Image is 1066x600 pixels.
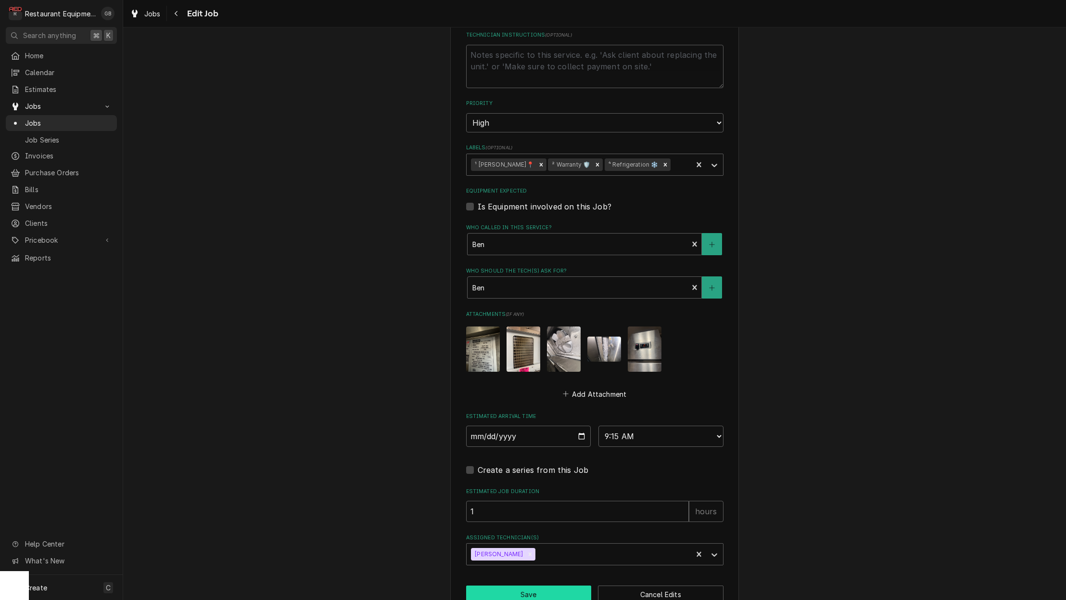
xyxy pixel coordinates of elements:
[25,184,112,195] span: Bills
[702,276,722,299] button: Create New Contact
[6,148,117,164] a: Invoices
[466,488,723,522] div: Estimated Job Duration
[548,158,592,171] div: ² Warranty 🛡️
[466,413,723,420] label: Estimated Arrival Time
[547,326,581,371] img: 4E4VfmLNTBWByDh4QbzB
[144,9,161,19] span: Jobs
[25,151,112,161] span: Invoices
[592,158,603,171] div: Remove ² Warranty 🛡️
[689,501,723,522] div: hours
[466,534,723,542] label: Assigned Technician(s)
[471,158,536,171] div: ¹ [PERSON_NAME]📍
[6,48,117,64] a: Home
[466,31,723,39] label: Technician Instructions
[466,488,723,496] label: Estimated Job Duration
[25,135,112,145] span: Job Series
[6,198,117,214] a: Vendors
[598,426,723,447] select: Time Select
[6,232,117,248] a: Go to Pricebook
[702,233,722,255] button: Create New Contact
[25,67,112,78] span: Calendar
[507,326,540,371] img: gWH5ZkOFT82mPP8F0qiZ
[25,253,112,263] span: Reports
[466,326,500,371] img: 0BHBntVlTY2I3AAhGIIA
[9,7,22,20] div: R
[536,158,546,171] div: Remove ¹ Beckley📍
[101,7,114,20] div: GB
[25,168,112,178] span: Purchase Orders
[545,32,572,38] span: ( optional )
[25,218,112,228] span: Clients
[466,311,723,401] div: Attachments
[466,267,723,275] label: Who should the tech(s) ask for?
[466,31,723,88] div: Technician Instructions
[506,312,524,317] span: ( if any )
[6,132,117,148] a: Job Series
[660,158,671,171] div: Remove ⁴ Refrigeration ❄️
[466,224,723,232] label: Who called in this service?
[561,387,628,401] button: Add Attachment
[466,224,723,255] div: Who called in this service?
[6,182,117,197] a: Bills
[25,201,112,211] span: Vendors
[25,556,111,566] span: What's New
[466,187,723,195] label: Equipment Expected
[6,98,117,114] a: Go to Jobs
[101,7,114,20] div: Gary Beaver's Avatar
[466,534,723,565] div: Assigned Technician(s)
[25,584,47,592] span: Create
[471,548,525,561] div: [PERSON_NAME]
[709,241,715,248] svg: Create New Contact
[466,100,723,107] label: Priority
[25,118,112,128] span: Jobs
[466,426,591,447] input: Date
[126,6,165,22] a: Jobs
[478,201,611,212] label: Is Equipment involved on this Job?
[466,267,723,299] div: Who should the tech(s) ask for?
[6,81,117,97] a: Estimates
[485,145,512,150] span: ( optional )
[93,30,100,40] span: ⌘
[184,7,218,20] span: Edit Job
[6,65,117,80] a: Calendar
[466,100,723,132] div: Priority
[6,553,117,569] a: Go to What's New
[6,27,117,44] button: Search anything⌘K
[6,250,117,266] a: Reports
[23,30,76,40] span: Search anything
[25,84,112,94] span: Estimates
[9,7,22,20] div: Restaurant Equipment Diagnostics's Avatar
[6,215,117,231] a: Clients
[169,6,184,21] button: Navigate back
[628,326,661,371] img: Ox3TCer0REuoRei0lB8C
[709,285,715,291] svg: Create New Contact
[605,158,660,171] div: ⁴ Refrigeration ❄️
[106,583,111,593] span: C
[6,115,117,131] a: Jobs
[525,548,535,561] div: Remove Kaleb Lewis
[106,30,111,40] span: K
[25,539,111,549] span: Help Center
[478,464,589,476] label: Create a series from this Job
[466,311,723,318] label: Attachments
[25,51,112,61] span: Home
[587,337,621,362] img: 0ZdncmfcQHifpvLAXWLA
[466,413,723,447] div: Estimated Arrival Time
[25,9,96,19] div: Restaurant Equipment Diagnostics
[466,144,723,175] div: Labels
[25,101,98,111] span: Jobs
[466,187,723,212] div: Equipment Expected
[6,165,117,181] a: Purchase Orders
[466,144,723,152] label: Labels
[6,536,117,552] a: Go to Help Center
[25,235,98,245] span: Pricebook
